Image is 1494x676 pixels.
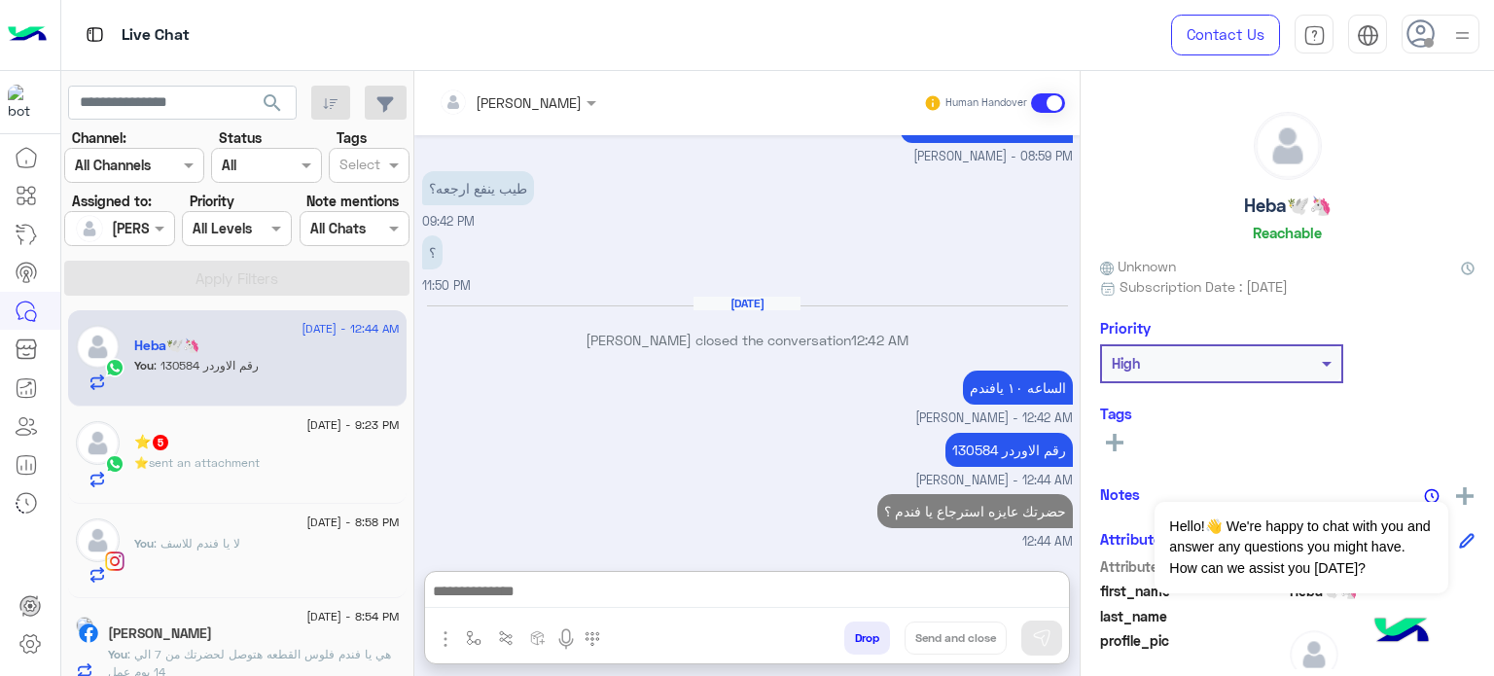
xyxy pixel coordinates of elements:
h5: Heba🕊️🦄 [134,338,199,354]
img: Instagram [105,551,124,571]
button: select flow [458,622,490,654]
span: Attribute Name [1100,556,1286,577]
img: WhatsApp [105,358,124,377]
p: 10/9/2025, 12:44 AM [945,433,1073,467]
img: defaultAdmin.png [76,215,103,242]
span: Subscription Date : [DATE] [1120,276,1288,297]
span: لا يا فندم للاسف [154,536,240,551]
h5: Nour Mohamed [108,625,212,642]
img: Trigger scenario [498,630,514,646]
p: 10/9/2025, 12:44 AM [877,494,1073,528]
h6: Priority [1100,319,1151,337]
span: You [134,358,154,373]
span: ⭐️ [134,455,149,470]
img: 919860931428189 [8,85,43,120]
img: WhatsApp [105,454,124,474]
img: send attachment [434,627,457,651]
a: tab [1295,15,1334,55]
p: Live Chat [122,22,190,49]
label: Priority [190,191,234,211]
span: Hello!👋 We're happy to chat with you and answer any questions you might have. How can we assist y... [1155,502,1447,593]
p: 9/9/2025, 9:42 PM [422,171,534,205]
button: Apply Filters [64,261,409,296]
img: add [1456,487,1474,505]
h6: [DATE] [694,297,800,310]
button: search [249,86,297,127]
span: last_name [1100,606,1286,626]
img: Facebook [79,623,98,643]
span: رقم الاوردر 130584 [154,358,259,373]
h6: Attributes [1100,530,1169,548]
div: Select [337,154,380,179]
img: tab [83,22,107,47]
h6: Tags [1100,405,1475,422]
p: 9/9/2025, 11:50 PM [422,235,443,269]
span: You [134,536,154,551]
h6: Notes [1100,485,1140,503]
span: [PERSON_NAME] - 12:44 AM [915,472,1073,490]
button: create order [522,622,554,654]
span: 12:44 AM [1022,533,1073,551]
span: [PERSON_NAME] - 08:59 PM [913,148,1073,166]
span: 09:42 PM [422,214,475,229]
small: Human Handover [945,95,1027,111]
h5: Heba🕊️🦄 [1244,195,1332,217]
img: send message [1032,628,1051,648]
span: Unknown [1100,256,1176,276]
span: 12:42 AM [851,332,908,348]
h5: ⭐️ [134,434,170,450]
span: [DATE] - 8:54 PM [306,608,399,625]
img: tab [1303,24,1326,47]
label: Assigned to: [72,191,152,211]
button: Drop [844,622,890,655]
h6: Reachable [1253,224,1322,241]
span: [PERSON_NAME] - 12:42 AM [915,409,1073,428]
span: You [108,647,127,661]
img: defaultAdmin.png [76,421,120,465]
span: sent an attachment [149,455,260,470]
label: Tags [337,127,367,148]
img: defaultAdmin.png [76,325,120,369]
span: first_name [1100,581,1286,601]
img: hulul-logo.png [1368,598,1436,666]
img: defaultAdmin.png [76,518,120,562]
a: Contact Us [1171,15,1280,55]
img: select flow [466,630,481,646]
img: tab [1357,24,1379,47]
button: Send and close [905,622,1007,655]
p: 10/9/2025, 12:42 AM [963,371,1073,405]
img: create order [530,630,546,646]
span: [DATE] - 8:58 PM [306,514,399,531]
span: [DATE] - 9:23 PM [306,416,399,434]
img: picture [76,617,93,634]
img: profile [1450,23,1475,48]
label: Status [219,127,262,148]
span: 11:50 PM [422,278,471,293]
button: Trigger scenario [490,622,522,654]
p: [PERSON_NAME] closed the conversation [422,330,1073,350]
img: make a call [585,631,600,647]
span: profile_pic [1100,630,1286,675]
span: [DATE] - 12:44 AM [302,320,399,338]
span: search [261,91,284,115]
label: Note mentions [306,191,399,211]
img: send voice note [554,627,578,651]
img: Logo [8,15,47,55]
img: defaultAdmin.png [1255,113,1321,179]
label: Channel: [72,127,126,148]
span: 5 [153,435,168,450]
